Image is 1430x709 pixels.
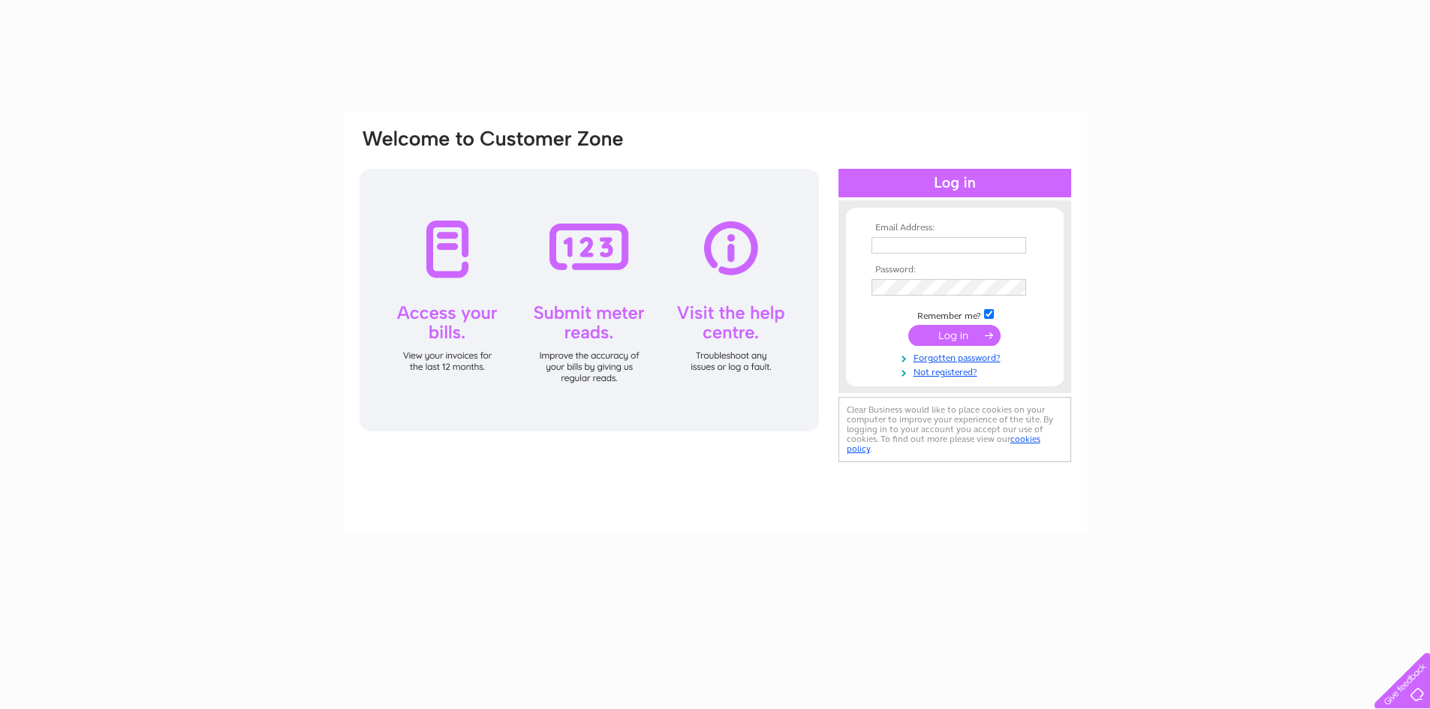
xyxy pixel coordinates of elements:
[908,325,1001,346] input: Submit
[868,307,1042,322] td: Remember me?
[847,434,1040,454] a: cookies policy
[872,364,1042,378] a: Not registered?
[868,223,1042,233] th: Email Address:
[872,350,1042,364] a: Forgotten password?
[838,397,1071,462] div: Clear Business would like to place cookies on your computer to improve your experience of the sit...
[868,265,1042,275] th: Password:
